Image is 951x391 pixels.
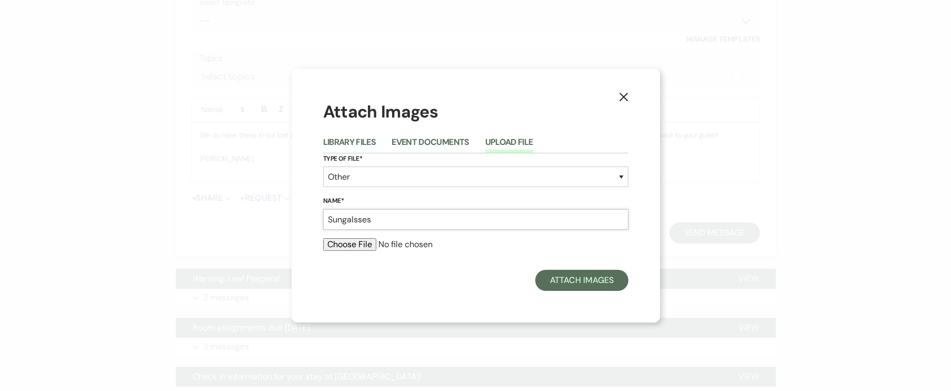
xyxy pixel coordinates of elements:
[323,100,628,124] h1: Attach Images
[323,138,376,153] button: Library Files
[392,138,469,153] button: Event Documents
[323,153,628,165] label: Type of File*
[485,138,533,153] button: Upload File
[535,270,628,291] button: Attach Images
[323,195,628,207] label: Name*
